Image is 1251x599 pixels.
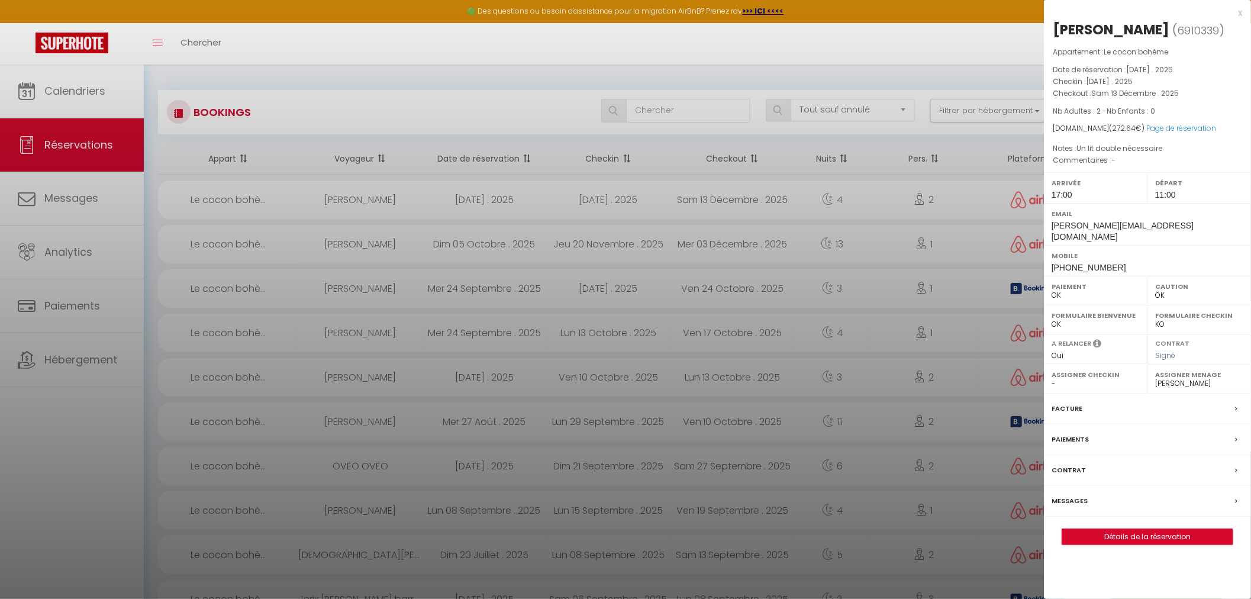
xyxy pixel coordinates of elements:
[1155,177,1243,189] label: Départ
[1109,123,1144,133] span: ( €)
[1052,433,1089,446] label: Paiements
[1052,177,1140,189] label: Arrivée
[1177,23,1219,38] span: 6910339
[1172,22,1224,38] span: ( )
[1052,208,1243,220] label: Email
[1093,339,1101,352] i: Sélectionner OUI si vous souhaiter envoyer les séquences de messages post-checkout
[1155,339,1189,346] label: Contrat
[1112,123,1136,133] span: 272.64
[1052,402,1082,415] label: Facture
[1052,339,1091,349] label: A relancer
[1155,369,1243,381] label: Assigner Menage
[1126,65,1173,75] span: [DATE] . 2025
[1052,190,1072,199] span: 17:00
[1053,154,1242,166] p: Commentaires :
[1107,106,1155,116] span: Nb Enfants : 0
[1155,350,1175,360] span: Signé
[1146,123,1216,133] a: Page de réservation
[1091,88,1179,98] span: Sam 13 Décembre . 2025
[1052,310,1140,321] label: Formulaire Bienvenue
[1052,369,1140,381] label: Assigner Checkin
[1111,155,1115,165] span: -
[1053,123,1242,134] div: [DOMAIN_NAME]
[1052,250,1243,262] label: Mobile
[1104,47,1168,57] span: Le cocon bohème
[1052,263,1126,272] span: [PHONE_NUMBER]
[1053,64,1242,76] p: Date de réservation :
[1052,495,1088,507] label: Messages
[1076,143,1162,153] span: Un lit double nécessaire
[1155,310,1243,321] label: Formulaire Checkin
[1052,464,1086,476] label: Contrat
[1053,143,1242,154] p: Notes :
[1053,46,1242,58] p: Appartement :
[1155,190,1176,199] span: 11:00
[1053,76,1242,88] p: Checkin :
[1053,20,1169,39] div: [PERSON_NAME]
[1062,529,1233,545] button: Détails de la réservation
[1052,281,1140,292] label: Paiement
[1053,88,1242,99] p: Checkout :
[1052,221,1194,241] span: [PERSON_NAME][EMAIL_ADDRESS][DOMAIN_NAME]
[1044,6,1242,20] div: x
[1086,76,1133,86] span: [DATE] . 2025
[1053,106,1155,116] span: Nb Adultes : 2 -
[1062,529,1233,545] a: Détails de la réservation
[1155,281,1243,292] label: Caution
